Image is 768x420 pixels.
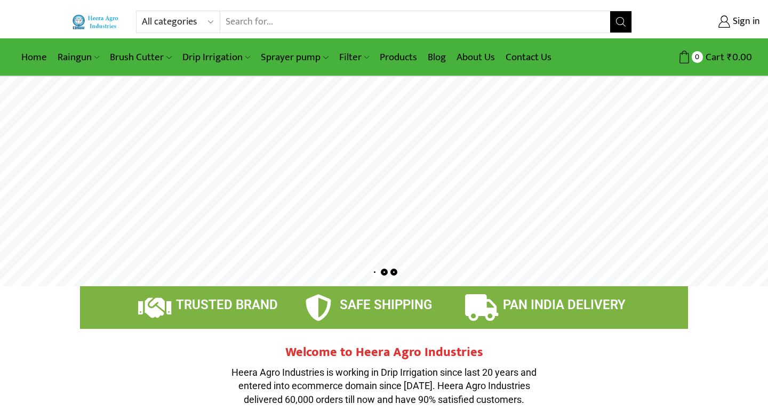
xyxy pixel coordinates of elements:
[727,49,752,66] bdi: 0.00
[610,11,631,33] button: Search button
[176,297,278,312] span: TRUSTED BRAND
[503,297,626,312] span: PAN INDIA DELIVERY
[224,366,544,407] p: Heera Agro Industries is working in Drip Irrigation since last 20 years and entered into ecommerc...
[451,45,500,70] a: About Us
[105,45,177,70] a: Brush Cutter
[220,11,610,33] input: Search for...
[500,45,557,70] a: Contact Us
[177,45,255,70] a: Drip Irrigation
[224,345,544,360] h2: Welcome to Heera Agro Industries
[727,49,732,66] span: ₹
[16,45,52,70] a: Home
[730,15,760,29] span: Sign in
[643,47,752,67] a: 0 Cart ₹0.00
[334,45,374,70] a: Filter
[648,12,760,31] a: Sign in
[52,45,105,70] a: Raingun
[255,45,333,70] a: Sprayer pump
[374,45,422,70] a: Products
[340,297,432,312] span: SAFE SHIPPING
[422,45,451,70] a: Blog
[703,50,724,64] span: Cart
[692,51,703,62] span: 0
